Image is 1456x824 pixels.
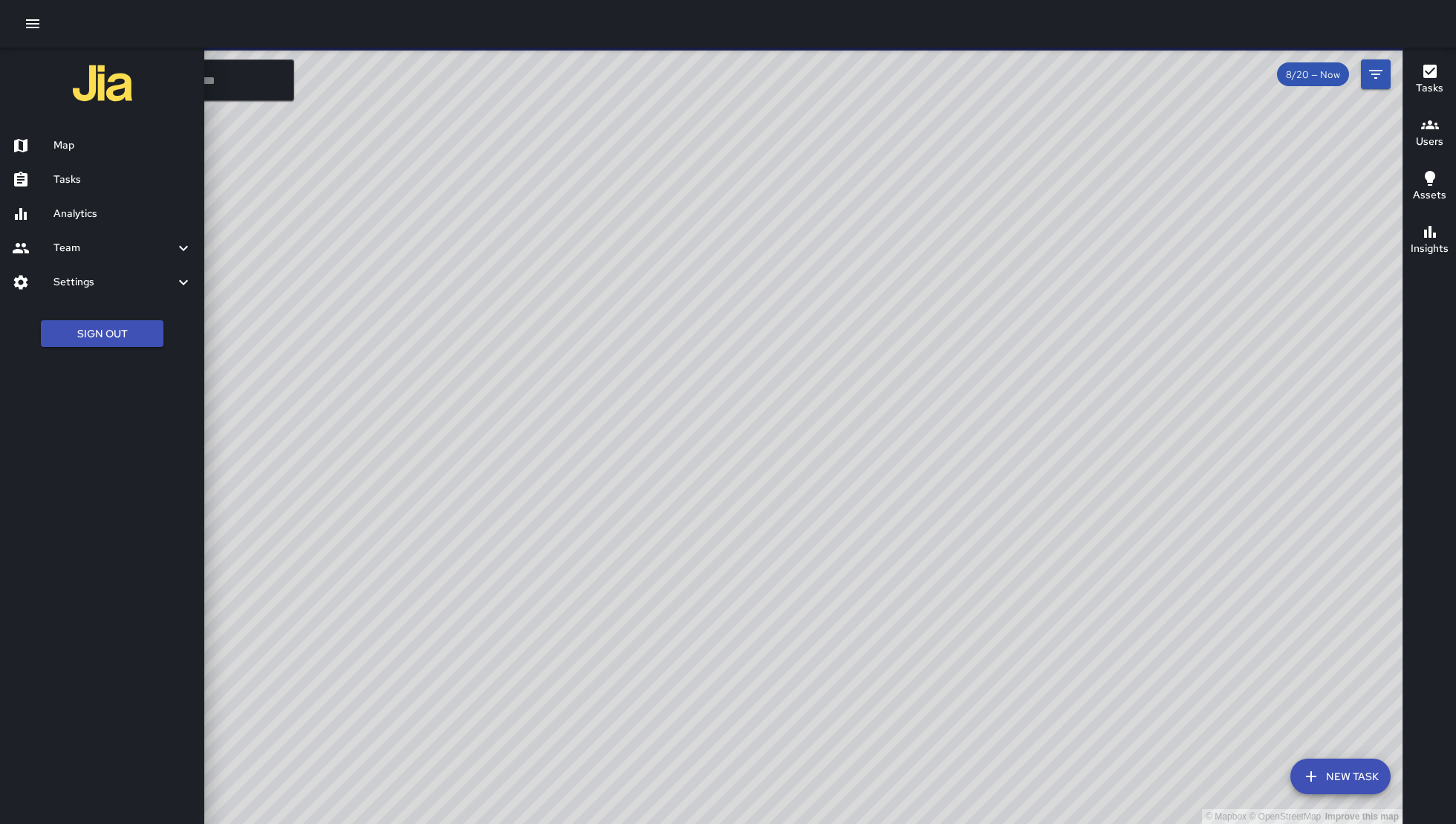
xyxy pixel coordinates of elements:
h6: Assets [1413,187,1446,204]
h6: Analytics [53,206,192,222]
h6: Tasks [1416,80,1443,97]
button: Sign Out [41,320,163,348]
h6: Users [1416,134,1443,150]
h6: Settings [53,274,175,291]
h6: Team [53,240,175,256]
img: jia-logo [73,53,132,113]
h6: Insights [1411,241,1449,257]
button: New Task [1290,759,1391,794]
h6: Tasks [53,172,192,188]
h6: Map [53,137,192,154]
